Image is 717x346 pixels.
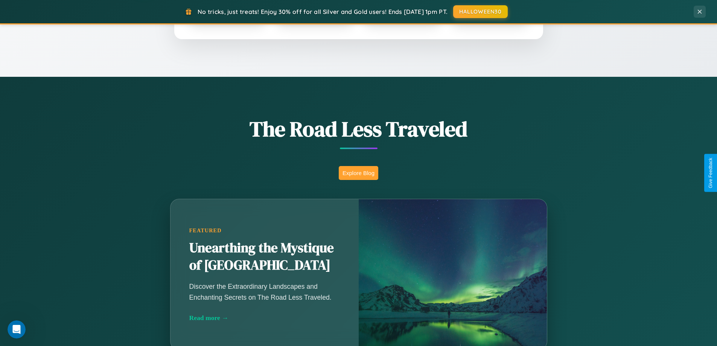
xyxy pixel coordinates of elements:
button: HALLOWEEN30 [453,5,508,18]
h2: Unearthing the Mystique of [GEOGRAPHIC_DATA] [189,239,340,274]
p: Discover the Extraordinary Landscapes and Enchanting Secrets on The Road Less Traveled. [189,281,340,302]
div: Featured [189,227,340,234]
div: Give Feedback [708,158,713,188]
span: No tricks, just treats! Enjoy 30% off for all Silver and Gold users! Ends [DATE] 1pm PT. [198,8,448,15]
h1: The Road Less Traveled [133,114,585,143]
div: Read more → [189,314,340,322]
iframe: Intercom live chat [8,320,26,338]
button: Explore Blog [339,166,378,180]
